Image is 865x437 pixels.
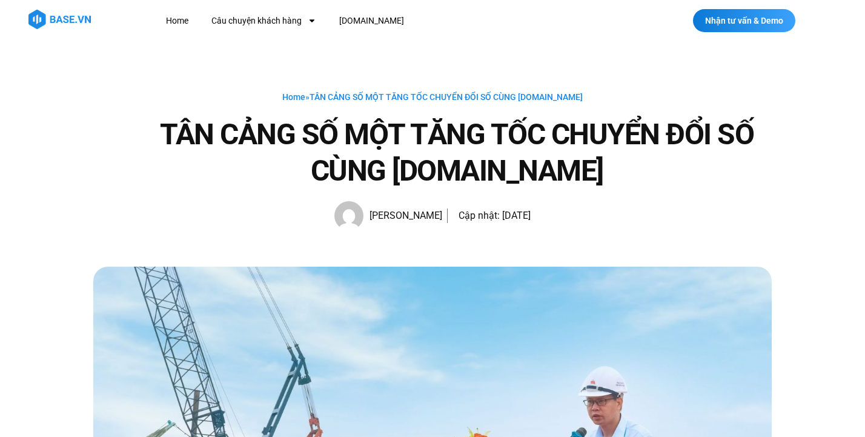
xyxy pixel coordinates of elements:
span: Nhận tư vấn & Demo [705,16,783,25]
span: Cập nhật: [459,210,500,221]
span: TÂN CẢNG SỐ MỘT TĂNG TỐC CHUYỂN ĐỔI SỐ CÙNG [DOMAIN_NAME] [310,92,583,102]
a: Nhận tư vấn & Demo [693,9,795,32]
a: Picture of Hạnh Hoàng [PERSON_NAME] [334,201,442,230]
span: » [282,92,583,102]
span: [PERSON_NAME] [363,207,442,224]
nav: Menu [157,10,618,32]
img: Picture of Hạnh Hoàng [334,201,363,230]
a: Home [282,92,305,102]
a: [DOMAIN_NAME] [330,10,413,32]
h1: TÂN CẢNG SỐ MỘT TĂNG TỐC CHUYỂN ĐỔI SỐ CÙNG [DOMAIN_NAME] [142,116,772,189]
time: [DATE] [502,210,531,221]
a: Câu chuyện khách hàng [202,10,325,32]
a: Home [157,10,197,32]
